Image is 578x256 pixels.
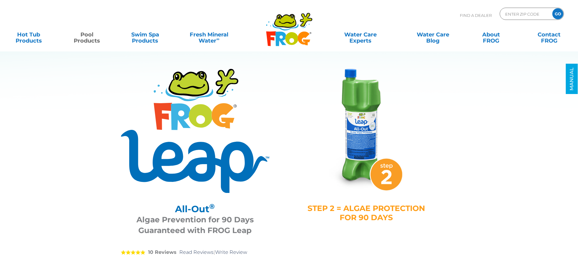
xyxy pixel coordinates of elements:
a: Fresh MineralWater∞ [181,28,237,41]
img: Product Logo [121,69,269,193]
strong: 10 Reviews [148,249,177,255]
a: Water CareBlog [410,28,456,41]
sup: ® [209,202,215,211]
a: Swim SpaProducts [122,28,168,41]
h2: All-Out [129,204,262,214]
a: Write Review [215,249,247,255]
input: GO [552,8,563,19]
span: 5 [121,250,145,255]
sup: ∞ [216,36,219,41]
h3: Algae Prevention for 90 Days Guaranteed with FROG Leap [129,214,262,236]
a: Read Reviews [179,249,214,255]
a: Water CareExperts [324,28,397,41]
a: Hot TubProducts [6,28,51,41]
a: ContactFROG [527,28,572,41]
p: Find A Dealer [460,8,492,23]
input: Zip Code Form [505,9,546,18]
h4: STEP 2 = ALGAE PROTECTION FOR 90 DAYS [308,204,425,222]
a: MANUAL [566,64,578,94]
a: AboutFROG [468,28,514,41]
a: PoolProducts [64,28,110,41]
